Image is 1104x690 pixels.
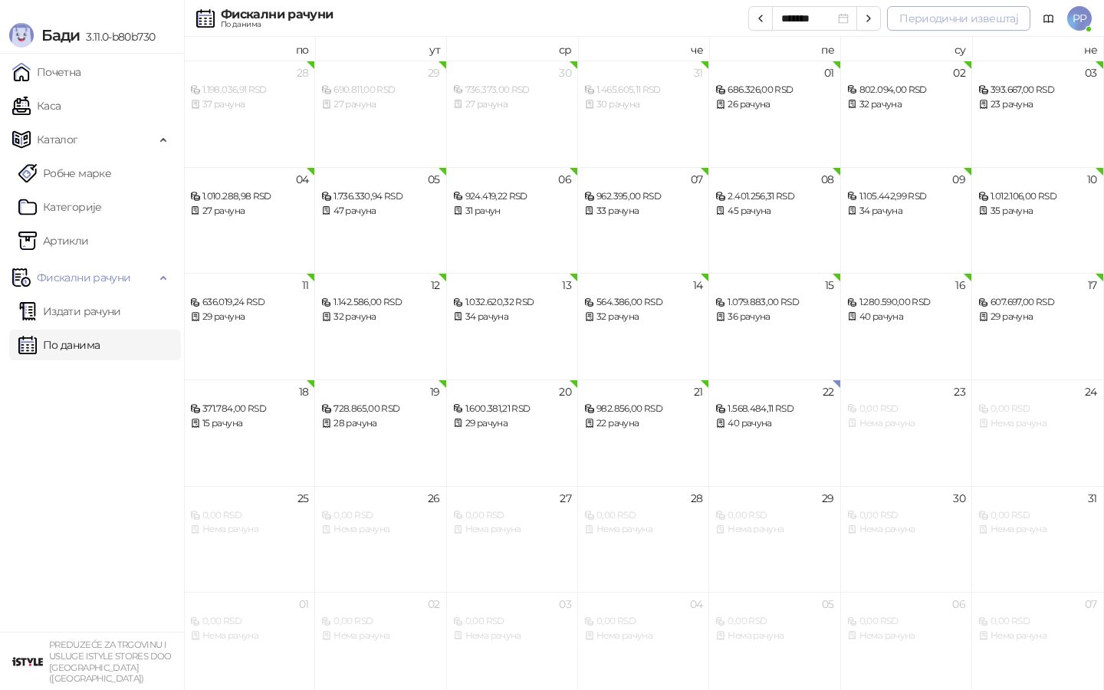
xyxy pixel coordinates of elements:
div: 0,00 RSD [321,508,439,523]
div: 0,00 RSD [978,508,1096,523]
td: 2025-08-06 [447,167,578,274]
div: 03 [1085,67,1097,78]
div: 1.736.330,94 RSD [321,189,439,204]
td: 2025-08-07 [578,167,709,274]
div: 30 [953,493,965,504]
td: 2025-08-05 [315,167,446,274]
a: ArtikliАртикли [18,225,89,256]
div: 736.373,00 RSD [453,83,571,97]
div: Нема рачуна [978,522,1096,537]
th: пе [709,37,840,61]
div: 40 рачуна [847,310,965,324]
div: 03 [559,599,571,609]
div: 371.784,00 RSD [190,402,308,416]
div: 32 рачуна [584,310,702,324]
td: 2025-08-16 [841,273,972,379]
div: 0,00 RSD [847,508,965,523]
div: 0,00 RSD [847,614,965,629]
div: 02 [953,67,965,78]
div: 1.010.288,98 RSD [190,189,308,204]
div: 01 [299,599,309,609]
div: 08 [821,174,834,185]
div: 07 [1085,599,1097,609]
div: Нема рачуна [978,416,1096,431]
div: 22 рачуна [584,416,702,431]
td: 2025-08-20 [447,379,578,486]
div: 36 рачуна [715,310,833,324]
div: 0,00 RSD [847,402,965,416]
div: 32 рачуна [321,310,439,324]
div: 0,00 RSD [453,614,571,629]
div: 06 [952,599,965,609]
div: Нема рачуна [190,629,308,643]
img: Logo [9,23,34,48]
div: 32 рачуна [847,97,965,112]
div: 05 [822,599,834,609]
td: 2025-08-11 [184,273,315,379]
div: Нема рачуна [453,522,571,537]
small: PREDUZEĆE ZA TRGOVINU I USLUGE ISTYLE STORES DOO [GEOGRAPHIC_DATA] ([GEOGRAPHIC_DATA]) [49,639,172,684]
td: 2025-07-29 [315,61,446,167]
div: 14 [693,280,703,291]
div: Нема рачуна [584,629,702,643]
td: 2025-08-10 [972,167,1103,274]
td: 2025-08-27 [447,486,578,593]
div: 04 [690,599,703,609]
div: 19 [430,386,440,397]
div: 1.142.586,00 RSD [321,295,439,310]
a: Издати рачуни [18,296,121,327]
div: 17 [1088,280,1097,291]
div: 23 [954,386,965,397]
div: 0,00 RSD [584,614,702,629]
div: 982.856,00 RSD [584,402,702,416]
td: 2025-08-04 [184,167,315,274]
span: Каталог [37,124,78,155]
td: 2025-07-30 [447,61,578,167]
div: 10 [1087,174,1097,185]
div: 23 рачуна [978,97,1096,112]
div: 18 [299,386,309,397]
div: 0,00 RSD [190,508,308,523]
div: 31 [1088,493,1097,504]
div: 0,00 RSD [978,402,1096,416]
div: Фискални рачуни [221,8,333,21]
div: 11 [302,280,309,291]
div: Нема рачуна [978,629,1096,643]
td: 2025-08-03 [972,61,1103,167]
div: 1.012.106,00 RSD [978,189,1096,204]
th: по [184,37,315,61]
td: 2025-08-09 [841,167,972,274]
div: Нема рачуна [453,629,571,643]
th: ср [447,37,578,61]
div: 393.667,00 RSD [978,83,1096,97]
td: 2025-08-15 [709,273,840,379]
div: 21 [694,386,703,397]
div: 30 [559,67,571,78]
div: 0,00 RSD [321,614,439,629]
td: 2025-08-02 [841,61,972,167]
td: 2025-08-26 [315,486,446,593]
div: 13 [562,280,571,291]
div: 05 [428,174,440,185]
div: 04 [296,174,309,185]
div: 26 [428,493,440,504]
td: 2025-08-19 [315,379,446,486]
a: Робне марке [18,158,111,189]
div: Нема рачуна [715,522,833,537]
div: 962.395,00 RSD [584,189,702,204]
td: 2025-08-28 [578,486,709,593]
div: 29 рачуна [978,310,1096,324]
div: 2.401.256,31 RSD [715,189,833,204]
div: 45 рачуна [715,204,833,219]
div: 1.079.883,00 RSD [715,295,833,310]
div: 15 рачуна [190,416,308,431]
div: 28 рачуна [321,416,439,431]
div: 607.697,00 RSD [978,295,1096,310]
div: 802.094,00 RSD [847,83,965,97]
td: 2025-08-12 [315,273,446,379]
div: 34 рачуна [847,204,965,219]
a: Категорије [18,192,102,222]
span: 3.11.0-b80b730 [80,30,155,44]
th: не [972,37,1103,61]
div: 16 [955,280,965,291]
